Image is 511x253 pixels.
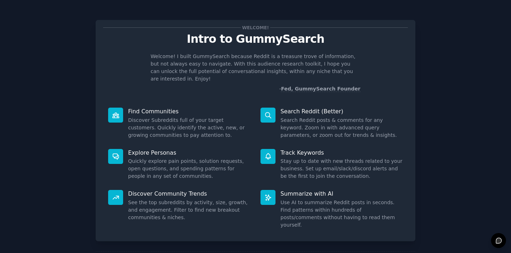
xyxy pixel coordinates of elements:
[280,117,403,139] dd: Search Reddit posts & comments for any keyword. Zoom in with advanced query parameters, or zoom o...
[280,108,403,115] p: Search Reddit (Better)
[280,199,403,229] dd: Use AI to summarize Reddit posts in seconds. Find patterns within hundreds of posts/comments with...
[280,190,403,197] p: Summarize with AI
[128,199,251,221] dd: See the top subreddits by activity, size, growth, and engagement. Filter to find new breakout com...
[280,149,403,156] p: Track Keywords
[241,24,270,31] span: Welcome!
[128,149,251,156] p: Explore Personas
[128,108,251,115] p: Find Communities
[281,86,360,92] a: Fed, GummySearch Founder
[128,158,251,180] dd: Quickly explore pain points, solution requests, open questions, and spending patterns for people ...
[128,117,251,139] dd: Discover Subreddits full of your target customers. Quickly identify the active, new, or growing c...
[151,53,360,83] p: Welcome! I built GummySearch because Reddit is a treasure trove of information, but not always ea...
[280,158,403,180] dd: Stay up to date with new threads related to your business. Set up email/slack/discord alerts and ...
[103,33,408,45] p: Intro to GummySearch
[128,190,251,197] p: Discover Community Trends
[279,85,360,93] div: -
